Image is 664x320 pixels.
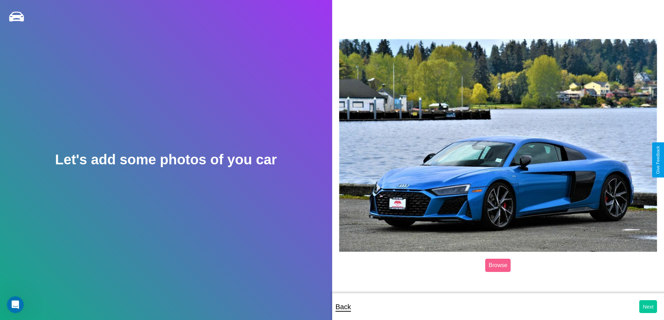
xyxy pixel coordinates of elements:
div: Give Feedback [656,146,661,174]
p: Back [336,301,351,313]
h2: Let's add some photos of you car [55,152,277,167]
button: Next [639,300,657,313]
label: Browse [485,259,511,272]
img: posted [339,39,657,252]
iframe: Intercom live chat [7,296,24,313]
